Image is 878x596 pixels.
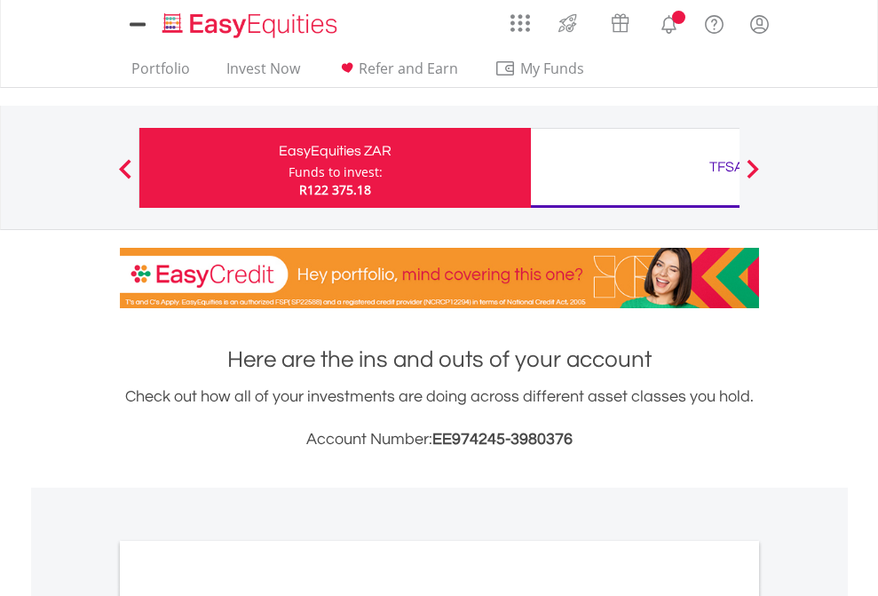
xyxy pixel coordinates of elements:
h1: Here are the ins and outs of your account [120,344,759,376]
a: Home page [155,4,344,40]
a: Portfolio [124,60,197,87]
span: EE974245-3980376 [432,431,573,448]
img: thrive-v2.svg [553,9,582,37]
a: Refer and Earn [329,60,465,87]
a: Vouchers [594,4,646,37]
a: My Profile [737,4,782,44]
img: EasyCredit Promotion Banner [120,248,759,308]
a: AppsGrid [499,4,542,33]
div: Funds to invest: [289,163,383,181]
span: R122 375.18 [299,181,371,198]
span: Refer and Earn [359,59,458,78]
h3: Account Number: [120,427,759,452]
div: Check out how all of your investments are doing across different asset classes you hold. [120,385,759,452]
a: Notifications [646,4,692,40]
a: Invest Now [219,60,307,87]
a: FAQ's and Support [692,4,737,40]
img: EasyEquities_Logo.png [159,11,344,40]
img: vouchers-v2.svg [605,9,635,37]
button: Previous [107,168,143,186]
button: Next [735,168,771,186]
div: EasyEquities ZAR [150,139,520,163]
img: grid-menu-icon.svg [510,13,530,33]
span: My Funds [494,57,611,80]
